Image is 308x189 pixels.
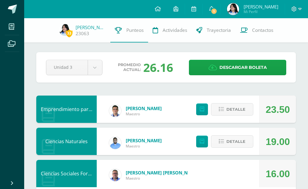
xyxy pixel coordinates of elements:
a: [PERSON_NAME] [PERSON_NAME] [126,170,198,176]
span: Detalle [226,136,245,147]
button: Detalle [211,103,253,116]
span: Trayectoria [207,27,231,33]
img: 528b4523b82a1aca1c11154e50a937b8.png [59,24,71,36]
div: 19.00 [266,128,290,155]
a: [PERSON_NAME] [76,24,106,30]
a: Punteos [110,18,148,42]
span: Maestro [126,143,162,149]
div: Ciencias Sociales Formación Ciudadana e Interculturalidad [36,160,97,187]
span: 1 [211,8,217,15]
div: Emprendimiento para la Productividad [36,96,97,123]
a: [PERSON_NAME] [126,137,162,143]
div: 23.50 [266,96,290,123]
span: Detalle [226,104,245,115]
span: Actividades [163,27,187,33]
span: Mi Perfil [244,9,278,14]
span: Unidad 3 [54,60,80,74]
span: 33 [66,29,73,37]
a: Unidad 3 [46,60,102,75]
a: 23063 [76,30,89,37]
span: Descargar boleta [219,60,267,75]
a: Actividades [148,18,192,42]
a: [PERSON_NAME] [126,105,162,111]
div: Ciencias Naturales [36,128,97,155]
span: Maestro [126,176,198,181]
img: 13b0349025a0e0de4e66ee4ed905f431.png [109,169,121,181]
span: Contactos [252,27,273,33]
img: 828dc3da83d952870f0c8eb2a42c8d14.png [109,105,121,117]
div: 26.16 [143,59,173,75]
img: 528b4523b82a1aca1c11154e50a937b8.png [227,3,239,15]
img: 54ea75c2c4af8710d6093b43030d56ea.png [109,137,121,149]
span: Punteos [126,27,144,33]
a: Contactos [235,18,278,42]
a: Descargar boleta [189,60,286,75]
span: Promedio actual: [118,62,141,72]
a: Trayectoria [192,18,235,42]
span: [PERSON_NAME] [244,4,278,10]
div: 16.00 [266,160,290,187]
span: Maestro [126,111,162,116]
button: Detalle [211,135,253,148]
